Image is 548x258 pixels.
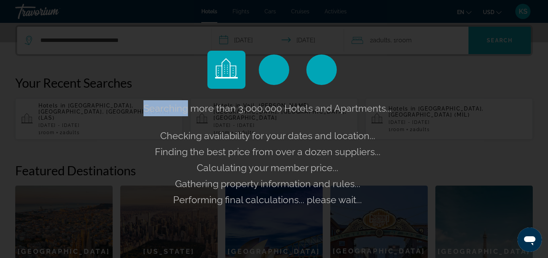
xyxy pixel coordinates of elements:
span: Checking availability for your dates and location... [160,130,375,141]
span: Calculating your member price... [197,162,338,173]
span: Searching more than 3,000,000 Hotels and Apartments... [143,103,392,114]
span: Gathering property information and rules... [175,178,360,189]
span: Finding the best price from over a dozen suppliers... [155,146,381,157]
span: Performing final calculations... please wait... [173,194,362,205]
iframe: Button to launch messaging window [518,228,542,252]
